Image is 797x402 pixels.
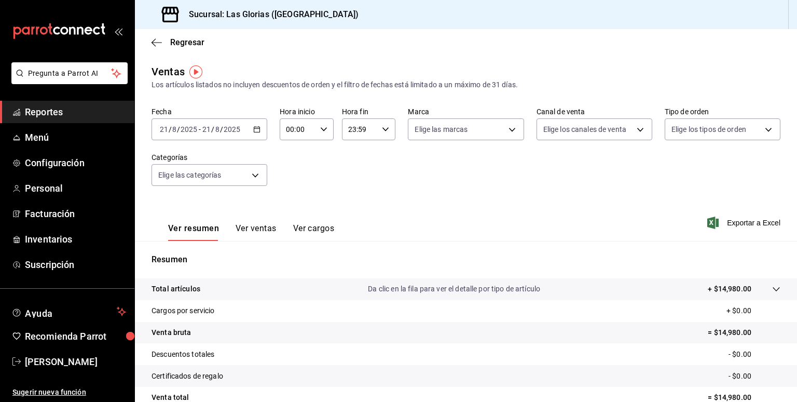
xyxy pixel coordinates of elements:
span: Sugerir nueva función [12,387,126,398]
input: ---- [223,125,241,133]
input: ---- [180,125,198,133]
span: Elige los tipos de orden [671,124,746,135]
button: Ver ventas [236,223,277,241]
span: / [169,125,172,133]
label: Fecha [152,108,267,115]
p: Da clic en la fila para ver el detalle por tipo de artículo [368,284,540,294]
p: - $0.00 [729,371,780,382]
label: Hora fin [342,108,396,115]
input: -- [159,125,169,133]
p: Certificados de regalo [152,371,223,382]
span: Personal [25,181,126,195]
p: Resumen [152,253,780,266]
div: Los artículos listados no incluyen descuentos de orden y el filtro de fechas está limitado a un m... [152,79,780,90]
p: + $14,980.00 [708,284,751,294]
p: Total artículos [152,284,200,294]
span: Elige las marcas [415,124,468,135]
span: Ayuda [25,305,113,318]
span: / [211,125,214,133]
span: [PERSON_NAME] [25,355,126,369]
button: Exportar a Excel [709,217,780,229]
label: Marca [408,108,524,115]
span: Facturación [25,207,126,221]
h3: Sucursal: Las Glorias ([GEOGRAPHIC_DATA]) [181,8,359,21]
span: Suscripción [25,258,126,272]
input: -- [172,125,177,133]
span: Inventarios [25,232,126,246]
span: Pregunta a Parrot AI [28,68,112,79]
label: Categorías [152,154,267,161]
img: Tooltip marker [189,65,202,78]
label: Hora inicio [280,108,334,115]
span: Regresar [170,37,204,47]
button: Regresar [152,37,204,47]
span: / [220,125,223,133]
p: Descuentos totales [152,349,214,360]
input: -- [215,125,220,133]
button: Pregunta a Parrot AI [11,62,128,84]
input: -- [202,125,211,133]
a: Pregunta a Parrot AI [7,75,128,86]
span: Reportes [25,105,126,119]
p: - $0.00 [729,349,780,360]
p: Venta bruta [152,327,191,338]
span: Elige los canales de venta [543,124,626,135]
p: + $0.00 [726,305,780,316]
span: Configuración [25,156,126,170]
span: / [177,125,180,133]
label: Tipo de orden [665,108,780,115]
button: open_drawer_menu [114,27,122,35]
p: = $14,980.00 [708,327,780,338]
button: Ver resumen [168,223,219,241]
p: Cargos por servicio [152,305,215,316]
label: Canal de venta [537,108,652,115]
span: Elige las categorías [158,170,222,180]
div: Ventas [152,64,185,79]
button: Ver cargos [293,223,335,241]
span: Recomienda Parrot [25,329,126,343]
span: Menú [25,130,126,144]
div: navigation tabs [168,223,334,241]
span: - [199,125,201,133]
